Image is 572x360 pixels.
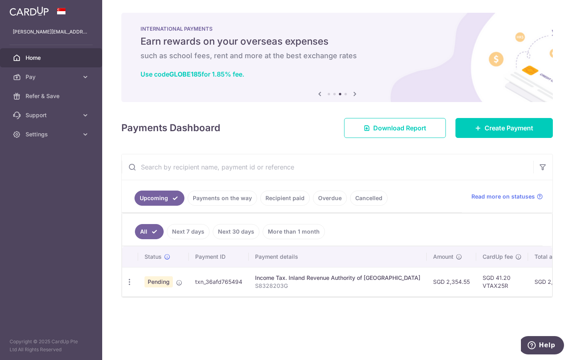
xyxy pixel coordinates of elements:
div: Income Tax. Inland Revenue Authority of [GEOGRAPHIC_DATA] [255,274,420,282]
a: Upcoming [135,191,184,206]
span: Settings [26,130,78,138]
span: Refer & Save [26,92,78,100]
iframe: Opens a widget where you can find more information [521,336,564,356]
th: Payment details [249,246,427,267]
a: All [135,224,164,239]
a: More than 1 month [263,224,325,239]
span: Total amt. [534,253,561,261]
a: Payments on the way [188,191,257,206]
h5: Earn rewards on your overseas expenses [141,35,534,48]
a: Create Payment [455,118,553,138]
h6: such as school fees, rent and more at the best exchange rates [141,51,534,61]
p: INTERNATIONAL PAYMENTS [141,26,534,32]
span: Pay [26,73,78,81]
img: CardUp [10,6,49,16]
td: SGD 2,354.55 [427,267,476,296]
td: SGD 41.20 VTAX25R [476,267,528,296]
p: S8328203G [255,282,420,290]
h4: Payments Dashboard [121,121,220,135]
a: Next 30 days [213,224,259,239]
b: GLOBE185 [169,70,202,78]
a: Read more on statuses [471,193,543,201]
p: [PERSON_NAME][EMAIL_ADDRESS][DOMAIN_NAME] [13,28,89,36]
img: International Payment Banner [121,13,553,102]
th: Payment ID [189,246,249,267]
input: Search by recipient name, payment id or reference [122,154,533,180]
a: Use codeGLOBE185for 1.85% fee. [141,70,244,78]
span: Read more on statuses [471,193,535,201]
span: Create Payment [485,123,533,133]
span: Home [26,54,78,62]
span: CardUp fee [483,253,513,261]
span: Pending [144,276,173,287]
span: Status [144,253,162,261]
a: Cancelled [350,191,388,206]
a: Download Report [344,118,446,138]
a: Recipient paid [260,191,310,206]
a: Overdue [313,191,347,206]
span: Support [26,111,78,119]
a: Next 7 days [167,224,210,239]
td: txn_36afd765494 [189,267,249,296]
span: Download Report [373,123,426,133]
span: Amount [433,253,453,261]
